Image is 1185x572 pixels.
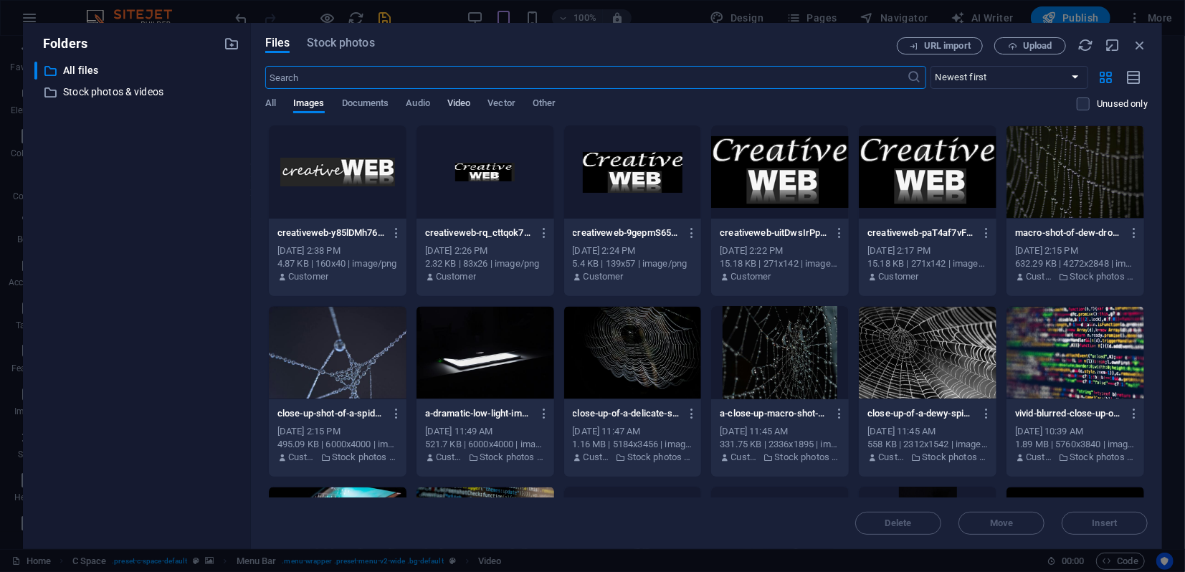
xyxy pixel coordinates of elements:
[720,244,840,257] div: [DATE] 2:22 PM
[867,451,988,464] div: By: Customer | Folder: Stock photos & videos
[533,95,556,115] span: Other
[867,257,988,270] div: 15.18 KB | 271x142 | image/png
[878,270,918,283] p: Customer
[425,244,546,257] div: [DATE] 2:26 PM
[1105,37,1120,53] i: Minimize
[436,270,476,283] p: Customer
[436,451,465,464] p: Customer
[584,270,624,283] p: Customer
[265,95,276,115] span: All
[447,95,470,115] span: Video
[425,425,546,438] div: [DATE] 11:49 AM
[924,42,971,50] span: URL import
[573,257,693,270] div: 5.4 KB | 139x57 | image/png
[867,425,988,438] div: [DATE] 11:45 AM
[720,425,840,438] div: [DATE] 11:45 AM
[1015,227,1122,239] p: macro-shot-of-dew-droplets-on-a-spiderweb-capturing-its-intricate-pattern-and-details-DIxgxPgGXz2...
[1070,270,1136,283] p: Stock photos & videos
[1015,407,1122,420] p: vivid-blurred-close-up-of-colorful-code-on-a-screen-representing-web-development-and-programming-...
[277,451,398,464] div: By: Customer | Folder: Stock photos & videos
[425,451,546,464] div: By: Customer | Folder: Stock photos & videos
[720,257,840,270] div: 15.18 KB | 271x142 | image/png
[332,451,398,464] p: Stock photos & videos
[265,66,908,89] input: Search
[994,37,1066,54] button: Upload
[1026,451,1055,464] p: Customer
[34,83,239,101] div: Stock photos & videos
[731,451,760,464] p: Customer
[425,227,532,239] p: creativeweb-rq_cttqok78DgXKZ6ooa1w.png
[897,37,983,54] button: URL import
[867,244,988,257] div: [DATE] 2:17 PM
[1097,97,1148,110] p: Displays only files that are not in use on the website. Files added during this session can still...
[573,227,680,239] p: creativeweb-9gepmS65UOHXBJWnhuMxog.png
[867,407,974,420] p: close-up-of-a-dewy-spider-web-showcasing-intricate-patterns-in-a-black-and-white-photograph-UEeEl...
[1015,257,1136,270] div: 632.29 KB | 4272x2848 | image/jpeg
[63,62,213,79] p: All files
[288,451,317,464] p: Customer
[922,451,988,464] p: Stock photos & videos
[573,425,693,438] div: [DATE] 11:47 AM
[1023,42,1052,50] span: Upload
[480,451,546,464] p: Stock photos & videos
[720,227,827,239] p: creativeweb-uitDwsIrPpWK-NLUqyOxww.png
[265,34,290,52] span: Files
[1015,451,1136,464] div: By: Customer | Folder: Stock photos & videos
[277,425,398,438] div: [DATE] 2:15 PM
[406,95,429,115] span: Audio
[34,62,37,80] div: ​
[878,451,907,464] p: Customer
[1015,270,1136,283] div: By: Customer | Folder: Stock photos & videos
[1015,438,1136,451] div: 1.89 MB | 5760x3840 | image/jpeg
[775,451,841,464] p: Stock photos & videos
[34,34,87,53] p: Folders
[277,227,384,239] p: creativeweb-y85lDMh764vAUH3Si8V8iQ.png
[63,84,213,100] p: Stock photos & videos
[1077,37,1093,53] i: Reload
[277,438,398,451] div: 495.09 KB | 6000x4000 | image/jpeg
[487,95,515,115] span: Vector
[425,438,546,451] div: 521.7 KB | 6000x4000 | image/jpeg
[277,407,384,420] p: close-up-shot-of-a-spider-web-with-glistening-water-droplets-creating-an-artistic-and-abstract-ap...
[720,438,840,451] div: 331.75 KB | 2336x1895 | image/jpeg
[573,451,693,464] div: By: Customer | Folder: Stock photos & videos
[425,257,546,270] div: 2.32 KB | 83x26 | image/png
[867,227,974,239] p: creativeweb-paT4af7vFgs2vzBE9DLY_Q.png
[277,257,398,270] div: 4.87 KB | 160x40 | image/png
[1026,270,1055,283] p: Customer
[573,244,693,257] div: [DATE] 2:24 PM
[573,407,680,420] p: close-up-of-a-delicate-spider-web-adorned-with-dewdrops-against-a-dark-background-k_rQ2cPBxsR---B...
[425,407,532,420] p: a-dramatic-low-light-image-of-a-slightly-open-laptop-with-glowing-keys-on-a-dark-desk-t13aLbqUSzo...
[342,95,389,115] span: Documents
[224,36,239,52] i: Create new folder
[867,438,988,451] div: 558 KB | 2312x1542 | image/jpeg
[1132,37,1148,53] i: Close
[293,95,325,115] span: Images
[584,451,612,464] p: Customer
[1015,244,1136,257] div: [DATE] 2:15 PM
[307,34,374,52] span: Stock photos
[288,270,328,283] p: Customer
[720,451,840,464] div: By: Customer | Folder: Stock photos & videos
[720,407,827,420] p: a-close-up-macro-shot-of-a-spiderweb-adorned-with-dew-drops-creating-a-mesmerizing-display-fBcYpd...
[731,270,771,283] p: Customer
[277,244,398,257] div: [DATE] 2:38 PM
[573,438,693,451] div: 1.16 MB | 5184x3456 | image/jpeg
[627,451,693,464] p: Stock photos & videos
[1070,451,1136,464] p: Stock photos & videos
[1015,425,1136,438] div: [DATE] 10:39 AM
